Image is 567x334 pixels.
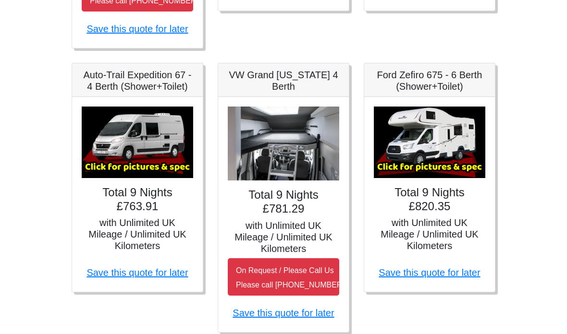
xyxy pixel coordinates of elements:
[228,69,339,92] h5: VW Grand [US_STATE] 4 Berth
[228,220,339,254] h5: with Unlimited UK Mileage / Unlimited UK Kilometers
[374,107,485,178] img: Ford Zefiro 675 - 6 Berth (Shower+Toilet)
[86,267,188,278] a: Save this quote for later
[228,188,339,216] h4: Total 9 Nights £781.29
[374,186,485,214] h4: Total 9 Nights £820.35
[233,308,334,318] a: Save this quote for later
[379,267,480,278] a: Save this quote for later
[236,266,345,289] small: On Request / Please Call Us Please call [PHONE_NUMBER]
[86,24,188,34] a: Save this quote for later
[374,69,485,92] h5: Ford Zefiro 675 - 6 Berth (Shower+Toilet)
[82,217,193,251] h5: with Unlimited UK Mileage / Unlimited UK Kilometers
[82,107,193,178] img: Auto-Trail Expedition 67 - 4 Berth (Shower+Toilet)
[228,107,339,181] img: VW Grand California 4 Berth
[82,69,193,92] h5: Auto-Trail Expedition 67 - 4 Berth (Shower+Toilet)
[82,186,193,214] h4: Total 9 Nights £763.91
[374,217,485,251] h5: with Unlimited UK Mileage / Unlimited UK Kilometers
[228,258,339,296] button: On Request / Please Call UsPlease call [PHONE_NUMBER]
